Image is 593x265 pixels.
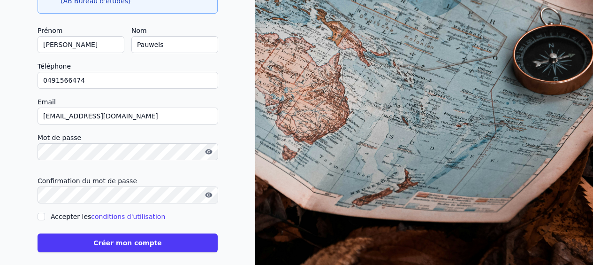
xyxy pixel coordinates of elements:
[38,96,218,108] label: Email
[38,61,218,72] label: Téléphone
[38,234,218,252] button: Créer mon compte
[51,213,165,220] label: Accepter les
[38,25,124,36] label: Prénom
[131,25,218,36] label: Nom
[91,213,165,220] a: conditions d'utilisation
[38,175,218,187] label: Confirmation du mot de passe
[38,132,218,143] label: Mot de passe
